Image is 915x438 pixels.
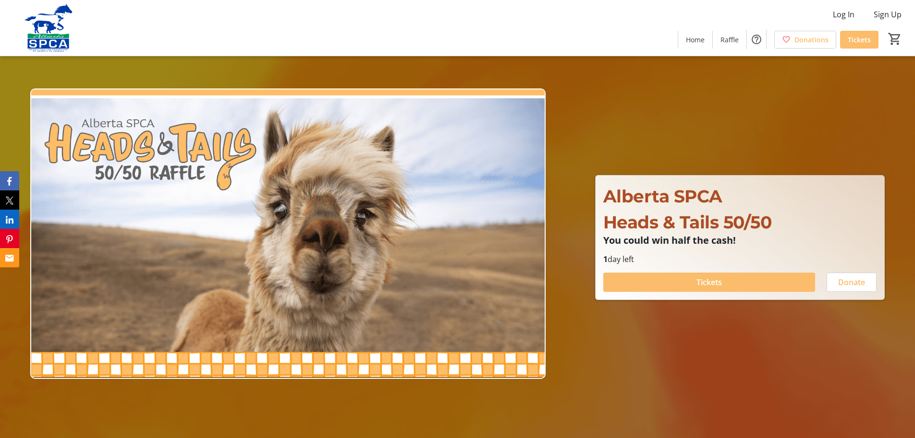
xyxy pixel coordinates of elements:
button: Help [747,30,766,49]
a: Home [678,31,712,49]
button: Tickets [603,273,815,292]
span: Donate [838,276,865,288]
button: Log In [825,7,862,22]
p: day left [603,253,877,265]
span: Raffle [720,35,739,45]
span: Log In [833,9,854,20]
a: Donations [774,31,836,49]
img: Alberta SPCA's Logo [6,4,91,52]
a: Tickets [840,31,878,49]
button: Cart [886,30,903,48]
a: Raffle [713,31,746,49]
button: Sign Up [866,7,909,22]
span: Alberta SPCA [603,186,722,207]
p: You could win half the cash! [603,235,877,246]
button: Donate [827,273,877,292]
span: Tickets [696,276,722,288]
img: Campaign CTA Media Photo [30,88,546,379]
span: Heads & Tails 50/50 [603,212,772,233]
span: 1 [603,254,608,264]
span: Donations [794,35,829,45]
span: Tickets [848,35,871,45]
span: Home [686,35,705,45]
span: Sign Up [874,9,902,20]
